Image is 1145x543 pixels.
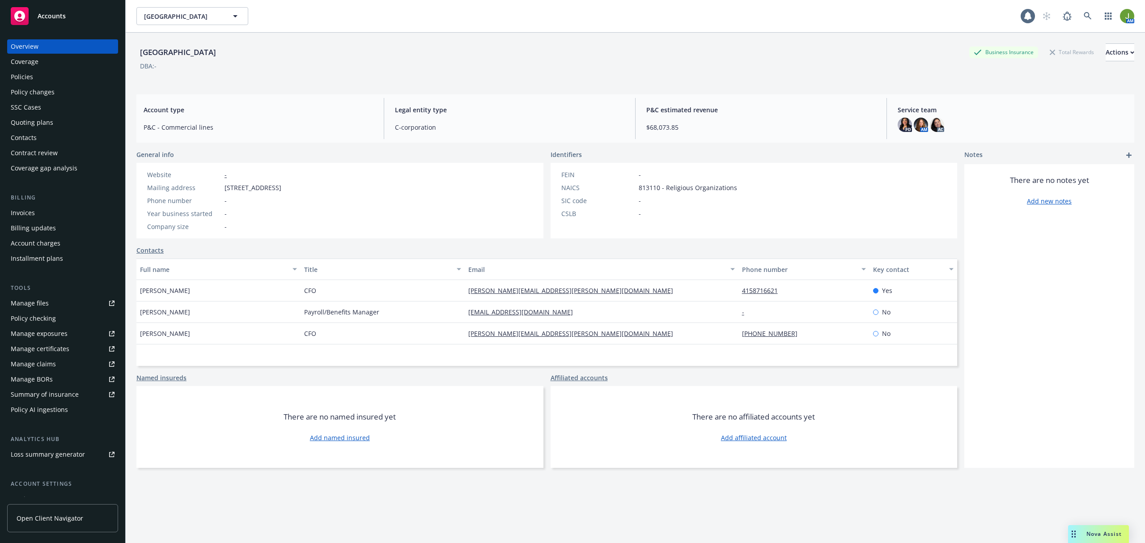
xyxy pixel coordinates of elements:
span: There are no affiliated accounts yet [692,411,815,422]
a: [PHONE_NUMBER] [742,329,805,338]
div: Summary of insurance [11,387,79,402]
button: Email [465,259,738,280]
a: Manage claims [7,357,118,371]
a: Start snowing [1038,7,1056,25]
a: Add affiliated account [721,433,787,442]
div: Mailing address [147,183,221,192]
a: add [1124,150,1134,161]
div: Analytics hub [7,435,118,444]
a: - [742,308,751,316]
div: Tools [7,284,118,293]
a: Switch app [1099,7,1117,25]
div: Key contact [873,265,944,274]
span: - [225,222,227,231]
span: - [225,209,227,218]
div: Company size [147,222,221,231]
div: CSLB [561,209,635,218]
a: Quoting plans [7,115,118,130]
a: 4158716621 [742,286,785,295]
div: [GEOGRAPHIC_DATA] [136,47,220,58]
div: Full name [140,265,287,274]
div: Policies [11,70,33,84]
a: SSC Cases [7,100,118,115]
div: Account charges [11,236,60,250]
a: Manage exposures [7,327,118,341]
a: Manage BORs [7,372,118,386]
span: Yes [882,286,892,295]
div: Phone number [147,196,221,205]
div: Phone number [742,265,857,274]
div: Email [468,265,725,274]
button: Title [301,259,465,280]
a: [PERSON_NAME][EMAIL_ADDRESS][PERSON_NAME][DOMAIN_NAME] [468,286,680,295]
span: [PERSON_NAME] [140,329,190,338]
div: Title [304,265,451,274]
span: P&C - Commercial lines [144,123,373,132]
img: photo [930,118,944,132]
span: CFO [304,329,316,338]
a: Affiliated accounts [551,373,608,382]
div: FEIN [561,170,635,179]
div: Billing updates [11,221,56,235]
div: Manage certificates [11,342,69,356]
span: Notes [964,150,983,161]
a: [EMAIL_ADDRESS][DOMAIN_NAME] [468,308,580,316]
span: [GEOGRAPHIC_DATA] [144,12,221,21]
div: Actions [1106,44,1134,61]
button: Nova Assist [1068,525,1129,543]
a: Loss summary generator [7,447,118,462]
div: Manage exposures [11,327,68,341]
span: P&C estimated revenue [646,105,876,115]
div: Coverage gap analysis [11,161,77,175]
div: Loss summary generator [11,447,85,462]
div: Manage BORs [11,372,53,386]
a: Invoices [7,206,118,220]
button: Phone number [738,259,870,280]
div: Manage files [11,296,49,310]
img: photo [898,118,912,132]
span: - [639,209,641,218]
a: Manage certificates [7,342,118,356]
span: C-corporation [395,123,624,132]
div: SSC Cases [11,100,41,115]
a: Policy checking [7,311,118,326]
a: Report a Bug [1058,7,1076,25]
div: Service team [11,492,49,506]
div: Contract review [11,146,58,160]
div: Manage claims [11,357,56,371]
button: Actions [1106,43,1134,61]
span: There are no named insured yet [284,411,396,422]
div: Policy checking [11,311,56,326]
div: Installment plans [11,251,63,266]
a: Accounts [7,4,118,29]
a: Add new notes [1027,196,1072,206]
span: Accounts [38,13,66,20]
span: No [882,329,891,338]
span: - [639,170,641,179]
a: Overview [7,39,118,54]
button: Key contact [869,259,957,280]
a: Contract review [7,146,118,160]
a: Contacts [7,131,118,145]
span: [PERSON_NAME] [140,307,190,317]
a: Installment plans [7,251,118,266]
span: There are no notes yet [1010,175,1089,186]
span: - [225,196,227,205]
button: Full name [136,259,301,280]
div: Contacts [11,131,37,145]
div: Website [147,170,221,179]
img: photo [1120,9,1134,23]
a: Service team [7,492,118,506]
a: Policy AI ingestions [7,403,118,417]
div: Overview [11,39,38,54]
a: Billing updates [7,221,118,235]
img: photo [914,118,928,132]
a: Account charges [7,236,118,250]
div: Policy AI ingestions [11,403,68,417]
span: Identifiers [551,150,582,159]
span: [STREET_ADDRESS] [225,183,281,192]
div: DBA: - [140,61,157,71]
div: Account settings [7,479,118,488]
a: Add named insured [310,433,370,442]
span: Account type [144,105,373,115]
